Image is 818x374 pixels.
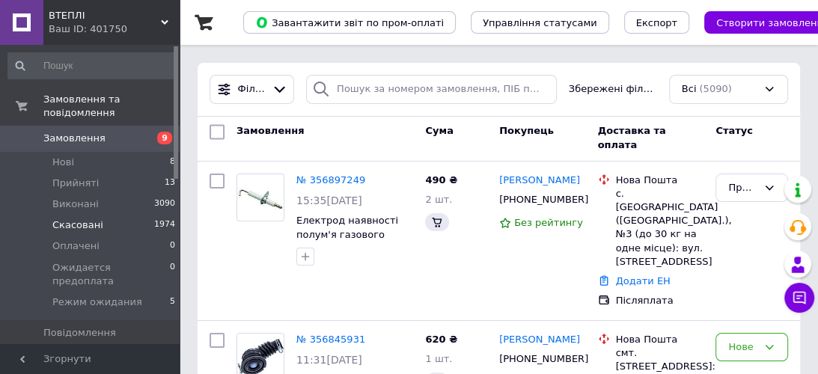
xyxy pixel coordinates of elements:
[243,11,456,34] button: Завантажити звіт по пром-оплаті
[165,177,175,190] span: 13
[598,126,666,151] span: Доставка та оплата
[306,75,557,104] input: Пошук за номером замовлення, ПІБ покупця, номером телефону, Email, номером накладної
[616,275,671,286] a: Додати ЕН
[425,353,452,364] span: 1 шт.
[170,239,175,253] span: 0
[238,82,266,96] span: Фільтри
[483,17,597,28] span: Управління статусами
[496,190,576,209] div: [PHONE_NUMBER]
[715,126,753,137] span: Статус
[425,334,457,345] span: 620 ₴
[699,83,731,94] span: (5090)
[296,174,365,186] a: № 356897249
[624,11,690,34] button: Експорт
[616,187,704,269] div: с. [GEOGRAPHIC_DATA] ([GEOGRAPHIC_DATA].), №3 (до 30 кг на одне місце): вул. [STREET_ADDRESS]
[471,11,609,34] button: Управління статусами
[499,126,554,137] span: Покупець
[296,215,398,254] a: Електрод наявності полум'я газового котла Radiant
[52,295,142,309] span: Режим ожидания
[255,16,444,29] span: Завантажити звіт по пром-оплаті
[43,93,180,120] span: Замовлення та повідомлення
[296,354,362,366] span: 11:31[DATE]
[154,218,175,232] span: 1974
[616,174,704,187] div: Нова Пошта
[236,174,284,221] a: Фото товару
[52,177,99,190] span: Прийняті
[425,126,453,137] span: Cума
[170,295,175,309] span: 5
[236,126,304,137] span: Замовлення
[52,239,100,253] span: Оплачені
[170,156,175,169] span: 8
[616,333,704,346] div: Нова Пошта
[636,17,678,28] span: Експорт
[49,9,161,22] span: ВТЕПЛІ
[425,174,457,186] span: 490 ₴
[237,184,284,210] img: Фото товару
[43,132,106,145] span: Замовлення
[514,217,583,228] span: Без рейтингу
[499,333,580,347] a: [PERSON_NAME]
[170,261,175,288] span: 0
[296,334,365,345] a: № 356845931
[7,52,177,79] input: Пошук
[425,194,452,205] span: 2 шт.
[728,340,757,355] div: Нове
[52,197,99,211] span: Виконані
[49,22,180,36] div: Ваш ID: 401750
[52,218,103,232] span: Скасовані
[616,294,704,307] div: Післяплата
[499,174,580,188] a: [PERSON_NAME]
[154,197,175,211] span: 3090
[296,194,362,206] span: 15:35[DATE]
[157,132,172,144] span: 9
[52,156,74,169] span: Нові
[569,82,657,96] span: Збережені фільтри:
[43,326,116,340] span: Повідомлення
[52,261,170,288] span: Ожидается предоплата
[682,82,697,96] span: Всі
[784,283,814,313] button: Чат з покупцем
[496,349,576,369] div: [PHONE_NUMBER]
[728,180,757,196] div: Прийнято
